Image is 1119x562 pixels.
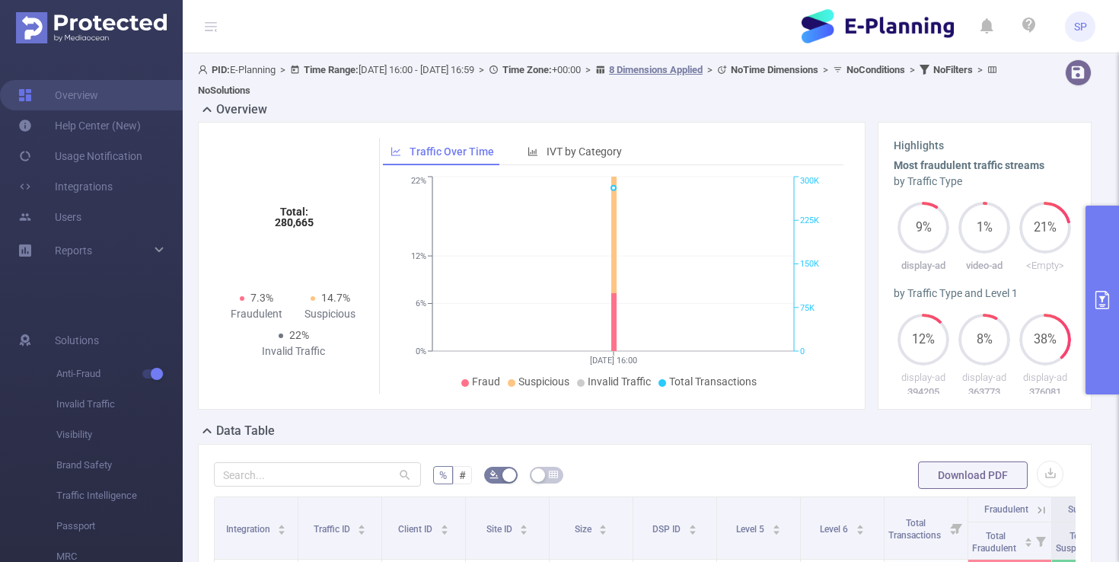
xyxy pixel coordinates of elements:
[1030,522,1051,559] i: Filter menu
[1024,535,1032,540] i: icon: caret-up
[391,146,401,157] i: icon: line-chart
[688,528,697,533] i: icon: caret-down
[856,522,864,527] i: icon: caret-up
[440,522,448,527] i: icon: caret-up
[599,528,607,533] i: icon: caret-down
[416,346,426,356] tspan: 0%
[856,528,864,533] i: icon: caret-down
[894,385,955,400] p: 394205
[818,64,833,75] span: >
[198,65,212,75] i: icon: user
[18,202,81,232] a: Users
[56,481,183,511] span: Traffic Intelligence
[474,64,489,75] span: >
[954,385,1015,400] p: 363773
[520,528,528,533] i: icon: caret-down
[502,64,552,75] b: Time Zone:
[226,524,273,535] span: Integration
[214,462,421,487] input: Search...
[958,334,1010,346] span: 8%
[1056,531,1103,554] span: Total Suspicious
[669,375,757,388] span: Total Transactions
[528,146,538,157] i: icon: bar-chart
[486,524,515,535] span: Site ID
[257,343,330,359] div: Invalid Traffic
[55,235,92,266] a: Reports
[1019,334,1071,346] span: 38%
[590,356,637,366] tspan: [DATE] 16:00
[599,522,607,527] i: icon: caret-up
[358,528,366,533] i: icon: caret-down
[736,524,767,535] span: Level 5
[250,292,273,304] span: 7.3%
[1074,11,1087,42] span: SP
[277,522,286,532] div: Sort
[55,325,99,356] span: Solutions
[520,522,528,527] i: icon: caret-up
[1026,260,1064,271] span: <Empty>
[212,64,230,75] b: PID:
[220,306,294,322] div: Fraudulent
[894,370,955,385] p: display-ad
[56,511,183,541] span: Passport
[846,64,905,75] b: No Conditions
[439,469,447,481] span: %
[358,522,366,527] i: icon: caret-up
[800,346,805,356] tspan: 0
[946,497,968,559] i: Filter menu
[954,370,1015,385] p: display-ad
[800,216,819,225] tspan: 225K
[304,64,359,75] b: Time Range:
[703,64,717,75] span: >
[459,469,466,481] span: #
[489,470,499,479] i: icon: bg-colors
[894,286,1076,302] div: by Traffic Type and Level 1
[973,64,987,75] span: >
[894,159,1044,171] b: Most fraudulent traffic streams
[652,524,683,535] span: DSP ID
[856,522,865,532] div: Sort
[894,138,1076,154] h3: Highlights
[954,258,1015,273] p: video-ad
[918,461,1028,489] button: Download PDF
[897,222,949,234] span: 9%
[440,522,449,532] div: Sort
[216,101,267,119] h2: Overview
[888,518,943,541] span: Total Transactions
[1024,541,1032,545] i: icon: caret-down
[278,522,286,527] i: icon: caret-up
[1024,535,1033,544] div: Sort
[276,64,290,75] span: >
[800,260,819,270] tspan: 150K
[56,359,183,389] span: Anti-Fraud
[472,375,500,388] span: Fraud
[575,524,594,535] span: Size
[289,329,309,341] span: 22%
[314,524,352,535] span: Traffic ID
[894,174,1076,190] div: by Traffic Type
[411,177,426,187] tspan: 22%
[772,528,780,533] i: icon: caret-down
[198,64,1001,96] span: E-Planning [DATE] 16:00 - [DATE] 16:59 +00:00
[216,422,275,440] h2: Data Table
[772,522,780,527] i: icon: caret-up
[897,334,949,346] span: 12%
[820,524,850,535] span: Level 6
[972,531,1019,554] span: Total Fraudulent
[1015,370,1076,385] p: display-ad
[18,141,142,171] a: Usage Notification
[16,12,167,43] img: Protected Media
[598,522,607,532] div: Sort
[549,470,558,479] i: icon: table
[56,450,183,481] span: Brand Safety
[56,420,183,450] span: Visibility
[958,222,1010,234] span: 1%
[688,522,697,532] div: Sort
[18,171,113,202] a: Integrations
[410,145,494,158] span: Traffic Over Time
[278,528,286,533] i: icon: caret-down
[357,522,366,532] div: Sort
[800,303,815,313] tspan: 75K
[279,206,308,218] tspan: Total:
[581,64,595,75] span: >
